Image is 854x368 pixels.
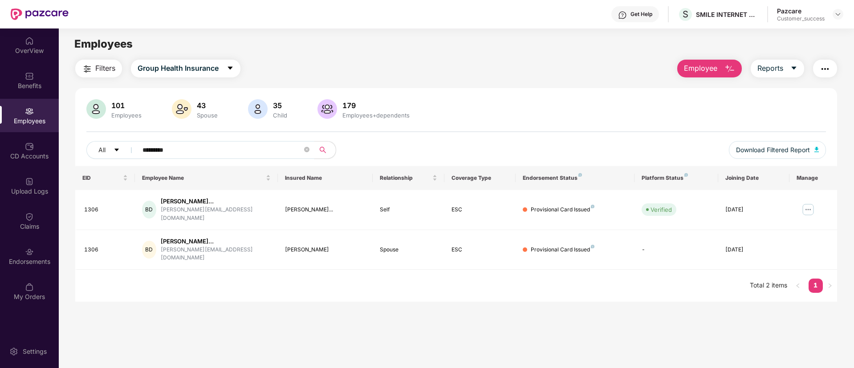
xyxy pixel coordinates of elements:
img: New Pazcare Logo [11,8,69,20]
div: Get Help [630,11,652,18]
td: - [634,230,718,270]
img: svg+xml;base64,PHN2ZyB4bWxucz0iaHR0cDovL3d3dy53My5vcmcvMjAwMC9zdmciIHhtbG5zOnhsaW5rPSJodHRwOi8vd3... [724,64,735,74]
span: caret-down [227,65,234,73]
span: Download Filtered Report [736,145,810,155]
th: EID [75,166,135,190]
div: ESC [451,246,508,254]
button: Reportscaret-down [751,60,804,77]
div: [DATE] [725,246,782,254]
button: Download Filtered Report [729,141,826,159]
img: svg+xml;base64,PHN2ZyBpZD0iTXlfT3JkZXJzIiBkYXRhLW5hbWU9Ik15IE9yZGVycyIgeG1sbnM9Imh0dHA6Ly93d3cudz... [25,283,34,291]
div: [PERSON_NAME][EMAIL_ADDRESS][DOMAIN_NAME] [161,206,271,222]
li: Previous Page [791,279,805,293]
span: search [314,146,331,154]
div: 1306 [84,246,128,254]
img: svg+xml;base64,PHN2ZyB4bWxucz0iaHR0cDovL3d3dy53My5vcmcvMjAwMC9zdmciIHdpZHRoPSIyNCIgaGVpZ2h0PSIyNC... [820,64,830,74]
th: Coverage Type [444,166,516,190]
div: Self [380,206,437,214]
div: Settings [20,347,49,356]
img: svg+xml;base64,PHN2ZyBpZD0iRW5kb3JzZW1lbnRzIiB4bWxucz0iaHR0cDovL3d3dy53My5vcmcvMjAwMC9zdmciIHdpZH... [25,247,34,256]
img: svg+xml;base64,PHN2ZyBpZD0iRHJvcGRvd24tMzJ4MzIiIHhtbG5zPSJodHRwOi8vd3d3LnczLm9yZy8yMDAwL3N2ZyIgd2... [834,11,842,18]
div: Child [271,112,289,119]
img: svg+xml;base64,PHN2ZyB4bWxucz0iaHR0cDovL3d3dy53My5vcmcvMjAwMC9zdmciIHdpZHRoPSIyNCIgaGVpZ2h0PSIyNC... [82,64,93,74]
th: Insured Name [278,166,373,190]
img: svg+xml;base64,PHN2ZyB4bWxucz0iaHR0cDovL3d3dy53My5vcmcvMjAwMC9zdmciIHdpZHRoPSI4IiBoZWlnaHQ9IjgiIH... [684,173,688,177]
div: SMILE INTERNET TECHNOLOGIES PRIVATE LIMITED [696,10,758,19]
div: [PERSON_NAME][EMAIL_ADDRESS][DOMAIN_NAME] [161,246,271,263]
img: svg+xml;base64,PHN2ZyB4bWxucz0iaHR0cDovL3d3dy53My5vcmcvMjAwMC9zdmciIHhtbG5zOnhsaW5rPSJodHRwOi8vd3... [172,99,191,119]
div: Employees [110,112,143,119]
button: Group Health Insurancecaret-down [131,60,240,77]
div: Pazcare [777,7,825,15]
div: Customer_success [777,15,825,22]
div: ESC [451,206,508,214]
img: svg+xml;base64,PHN2ZyB4bWxucz0iaHR0cDovL3d3dy53My5vcmcvMjAwMC9zdmciIHdpZHRoPSI4IiBoZWlnaHQ9IjgiIH... [578,173,582,177]
img: svg+xml;base64,PHN2ZyB4bWxucz0iaHR0cDovL3d3dy53My5vcmcvMjAwMC9zdmciIHhtbG5zOnhsaW5rPSJodHRwOi8vd3... [248,99,268,119]
span: Employees [74,37,133,50]
span: Group Health Insurance [138,63,219,74]
span: caret-down [114,147,120,154]
img: svg+xml;base64,PHN2ZyBpZD0iVXBsb2FkX0xvZ3MiIGRhdGEtbmFtZT0iVXBsb2FkIExvZ3MiIHhtbG5zPSJodHRwOi8vd3... [25,177,34,186]
img: svg+xml;base64,PHN2ZyB4bWxucz0iaHR0cDovL3d3dy53My5vcmcvMjAwMC9zdmciIHdpZHRoPSI4IiBoZWlnaHQ9IjgiIH... [591,205,594,208]
div: Provisional Card Issued [531,206,594,214]
img: svg+xml;base64,PHN2ZyBpZD0iSG9tZSIgeG1sbnM9Imh0dHA6Ly93d3cudzMub3JnLzIwMDAvc3ZnIiB3aWR0aD0iMjAiIG... [25,36,34,45]
div: 43 [195,101,220,110]
button: right [823,279,837,293]
span: right [827,283,833,288]
span: Employee [684,63,717,74]
span: caret-down [790,65,797,73]
span: left [795,283,801,288]
button: Filters [75,60,122,77]
img: svg+xml;base64,PHN2ZyBpZD0iRW1wbG95ZWVzIiB4bWxucz0iaHR0cDovL3d3dy53My5vcmcvMjAwMC9zdmciIHdpZHRoPS... [25,107,34,116]
th: Manage [789,166,837,190]
div: Verified [651,205,672,214]
div: Spouse [380,246,437,254]
span: close-circle [304,146,309,154]
button: Employee [677,60,742,77]
img: svg+xml;base64,PHN2ZyBpZD0iQ0RfQWNjb3VudHMiIGRhdGEtbmFtZT0iQ0QgQWNjb3VudHMiIHhtbG5zPSJodHRwOi8vd3... [25,142,34,151]
li: 1 [809,279,823,293]
li: Total 2 items [750,279,787,293]
img: svg+xml;base64,PHN2ZyBpZD0iQmVuZWZpdHMiIHhtbG5zPSJodHRwOi8vd3d3LnczLm9yZy8yMDAwL3N2ZyIgd2lkdGg9Ij... [25,72,34,81]
span: Employee Name [142,174,264,182]
th: Relationship [373,166,444,190]
div: 101 [110,101,143,110]
button: Allcaret-down [86,141,141,159]
div: 35 [271,101,289,110]
img: manageButton [801,202,815,217]
div: [PERSON_NAME]... [161,197,271,206]
button: left [791,279,805,293]
span: close-circle [304,147,309,152]
a: 1 [809,279,823,292]
span: All [98,145,106,155]
div: Platform Status [642,174,711,182]
div: Provisional Card Issued [531,246,594,254]
span: Reports [757,63,783,74]
img: svg+xml;base64,PHN2ZyBpZD0iU2V0dGluZy0yMHgyMCIgeG1sbnM9Imh0dHA6Ly93d3cudzMub3JnLzIwMDAvc3ZnIiB3aW... [9,347,18,356]
img: svg+xml;base64,PHN2ZyB4bWxucz0iaHR0cDovL3d3dy53My5vcmcvMjAwMC9zdmciIHhtbG5zOnhsaW5rPSJodHRwOi8vd3... [814,147,819,152]
div: BD [142,241,156,259]
div: [DATE] [725,206,782,214]
img: svg+xml;base64,PHN2ZyB4bWxucz0iaHR0cDovL3d3dy53My5vcmcvMjAwMC9zdmciIHhtbG5zOnhsaW5rPSJodHRwOi8vd3... [86,99,106,119]
img: svg+xml;base64,PHN2ZyBpZD0iQ2xhaW0iIHhtbG5zPSJodHRwOi8vd3d3LnczLm9yZy8yMDAwL3N2ZyIgd2lkdGg9IjIwIi... [25,212,34,221]
div: BD [142,201,156,218]
div: Spouse [195,112,220,119]
img: svg+xml;base64,PHN2ZyB4bWxucz0iaHR0cDovL3d3dy53My5vcmcvMjAwMC9zdmciIHdpZHRoPSI4IiBoZWlnaHQ9IjgiIH... [591,245,594,248]
span: EID [82,174,121,182]
div: [PERSON_NAME]... [285,206,366,214]
div: 179 [341,101,411,110]
div: [PERSON_NAME] [285,246,366,254]
div: Endorsement Status [523,174,627,182]
li: Next Page [823,279,837,293]
button: search [314,141,336,159]
div: [PERSON_NAME]... [161,237,271,246]
div: Employees+dependents [341,112,411,119]
th: Employee Name [135,166,278,190]
div: 1306 [84,206,128,214]
span: Filters [95,63,115,74]
img: svg+xml;base64,PHN2ZyBpZD0iSGVscC0zMngzMiIgeG1sbnM9Imh0dHA6Ly93d3cudzMub3JnLzIwMDAvc3ZnIiB3aWR0aD... [618,11,627,20]
img: svg+xml;base64,PHN2ZyB4bWxucz0iaHR0cDovL3d3dy53My5vcmcvMjAwMC9zdmciIHhtbG5zOnhsaW5rPSJodHRwOi8vd3... [317,99,337,119]
span: Relationship [380,174,430,182]
span: S [683,9,688,20]
th: Joining Date [718,166,789,190]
